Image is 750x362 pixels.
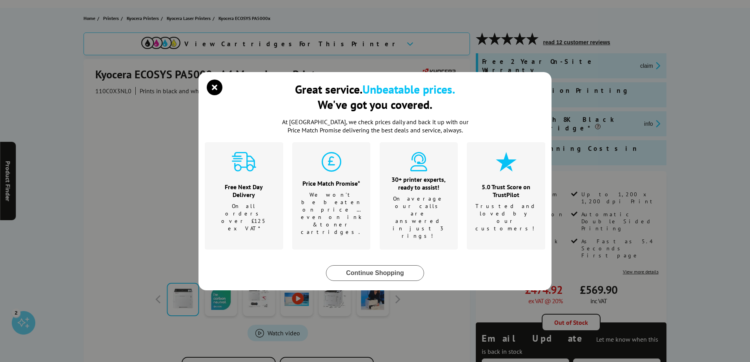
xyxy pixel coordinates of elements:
[475,183,537,199] div: 5.0 Trust Score on TrustPilot
[209,81,220,93] button: close modal
[362,81,455,97] b: Unbeatable prices.
[301,179,362,187] div: Price Match Promise*
[475,203,537,232] p: Trusted and loved by our customers!
[295,81,455,112] div: Great service. We've got you covered.
[277,118,473,134] p: At [GEOGRAPHIC_DATA], we check prices daily and back it up with our Price Match Promise deliverin...
[390,176,448,191] div: 30+ printer experts, ready to assist!
[390,195,448,240] p: On average our calls are answered in just 3 rings!
[301,191,362,236] p: We won't be beaten on price …even on ink & toner cartridges.
[326,265,424,281] button: close modal
[215,203,273,232] p: On all orders over £125 ex VAT*
[215,183,273,199] div: Free Next Day Delivery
